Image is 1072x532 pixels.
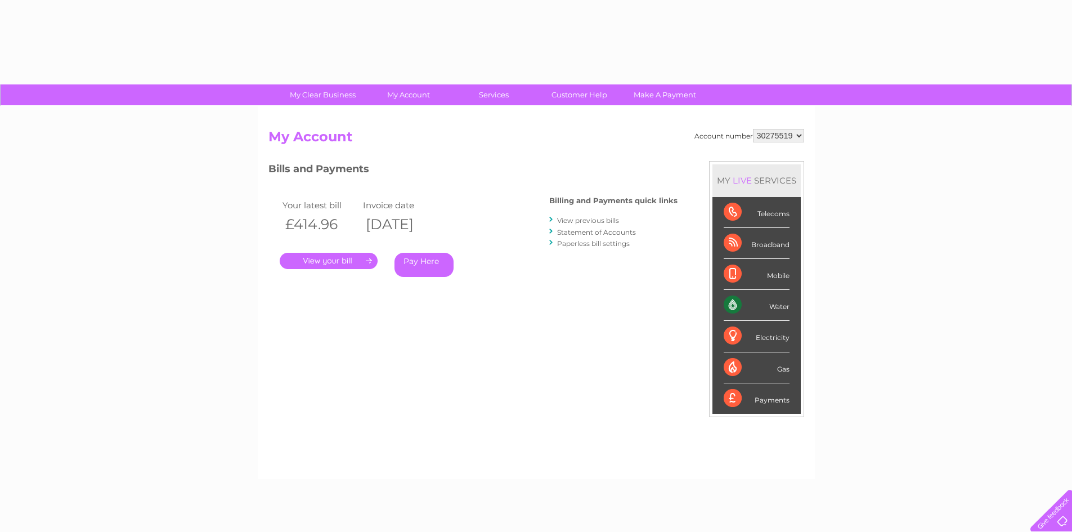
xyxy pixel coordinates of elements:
[557,239,630,248] a: Paperless bill settings
[724,197,790,228] div: Telecoms
[394,253,454,277] a: Pay Here
[557,228,636,236] a: Statement of Accounts
[533,84,626,105] a: Customer Help
[280,213,361,236] th: £414.96
[447,84,540,105] a: Services
[549,196,678,205] h4: Billing and Payments quick links
[360,198,441,213] td: Invoice date
[712,164,801,196] div: MY SERVICES
[280,253,378,269] a: .
[276,84,369,105] a: My Clear Business
[280,198,361,213] td: Your latest bill
[268,161,678,181] h3: Bills and Payments
[268,129,804,150] h2: My Account
[724,352,790,383] div: Gas
[694,129,804,142] div: Account number
[724,290,790,321] div: Water
[724,259,790,290] div: Mobile
[730,175,754,186] div: LIVE
[724,383,790,414] div: Payments
[724,228,790,259] div: Broadband
[618,84,711,105] a: Make A Payment
[557,216,619,225] a: View previous bills
[724,321,790,352] div: Electricity
[360,213,441,236] th: [DATE]
[362,84,455,105] a: My Account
